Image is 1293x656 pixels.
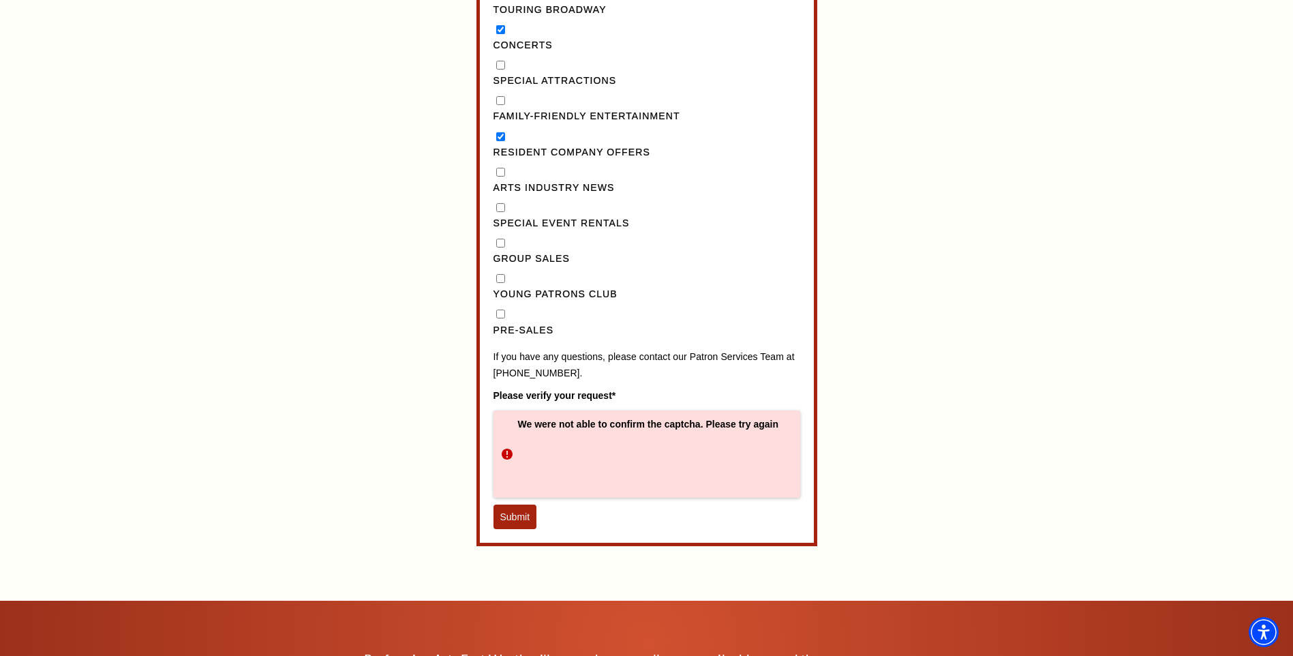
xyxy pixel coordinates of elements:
label: Group Sales [493,251,800,267]
iframe: reCAPTCHA [518,430,725,483]
p: If you have any questions, please contact our Patron Services Team at [PHONE_NUMBER]. [493,349,800,381]
label: Touring Broadway [493,2,800,18]
label: Concerts [493,38,800,54]
div: Accessibility Menu [1249,617,1279,647]
label: Family-Friendly Entertainment [493,108,800,125]
button: Submit [493,505,537,529]
label: Young Patrons Club [493,286,800,303]
label: Pre-Sales [493,323,800,339]
label: Arts Industry News [493,180,800,196]
label: Resident Company Offers [493,145,800,161]
label: Please verify your request* [493,388,800,403]
label: Special Event Rentals [493,215,800,232]
label: Special Attractions [493,73,800,89]
div: We were not able to confirm the captcha. Please try again [493,411,800,498]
